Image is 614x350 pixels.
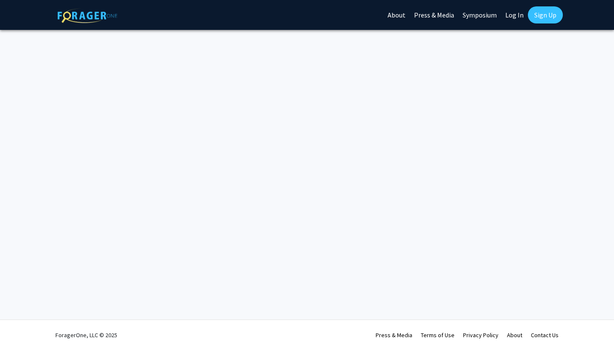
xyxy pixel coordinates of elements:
a: Press & Media [376,331,412,339]
a: About [507,331,522,339]
div: ForagerOne, LLC © 2025 [55,320,117,350]
img: ForagerOne Logo [58,8,117,23]
a: Sign Up [528,6,563,23]
a: Terms of Use [421,331,455,339]
a: Contact Us [531,331,559,339]
a: Privacy Policy [463,331,498,339]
